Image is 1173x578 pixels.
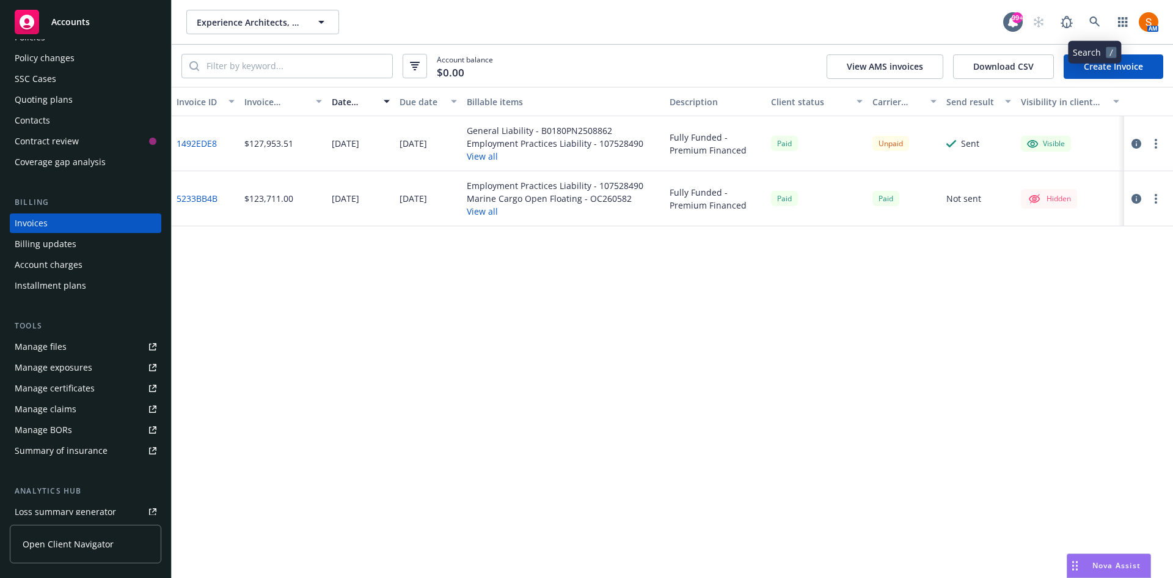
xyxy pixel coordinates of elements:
div: Marine Cargo Open Floating - OC260582 [467,192,643,205]
div: Fully Funded - Premium Financed [670,131,761,157]
span: Account balance [437,54,493,77]
a: Account charges [10,255,161,275]
div: Paid [771,191,798,206]
div: [DATE] [332,192,359,205]
button: Experience Architects, LLC [186,10,339,34]
button: Send result [941,87,1016,116]
div: 99+ [1012,12,1023,23]
button: View all [467,205,643,218]
div: Paid [771,136,798,151]
div: Invoices [15,213,48,233]
div: [DATE] [400,137,427,150]
div: Tools [10,320,161,332]
a: Invoices [10,213,161,233]
a: Loss summary generator [10,502,161,522]
button: Client status [766,87,868,116]
a: Summary of insurance [10,441,161,461]
span: Nova Assist [1092,560,1141,571]
div: [DATE] [400,192,427,205]
button: Invoice ID [172,87,239,116]
button: Date issued [327,87,395,116]
a: Billing updates [10,234,161,254]
button: Invoice amount [239,87,327,116]
div: Installment plans [15,276,86,295]
div: Drag to move [1067,554,1083,577]
div: Manage BORs [15,420,72,440]
div: Billing updates [15,234,76,254]
div: Manage certificates [15,379,95,398]
div: Unpaid [872,136,909,151]
button: Visibility in client dash [1016,87,1124,116]
a: Manage exposures [10,358,161,377]
a: Switch app [1111,10,1135,34]
button: Nova Assist [1067,554,1151,578]
div: Analytics hub [10,485,161,497]
div: Fully Funded - Premium Financed [670,186,761,212]
div: Invoice ID [177,95,221,108]
input: Filter by keyword... [199,54,392,78]
div: Summary of insurance [15,441,108,461]
div: Invoice amount [244,95,309,108]
a: Accounts [10,5,161,39]
div: Send result [946,95,998,108]
div: $127,953.51 [244,137,293,150]
a: Contacts [10,111,161,130]
div: Employment Practices Liability - 107528490 [467,179,643,192]
div: Loss summary generator [15,502,116,522]
div: Contract review [15,132,79,151]
a: Manage BORs [10,420,161,440]
div: Due date [400,95,444,108]
a: Manage files [10,337,161,357]
img: photo [1139,12,1158,32]
span: $0.00 [437,65,464,81]
div: Account charges [15,255,82,275]
div: Carrier status [872,95,924,108]
div: Manage claims [15,399,76,419]
div: Billing [10,196,161,209]
div: Not sent [946,192,981,205]
button: View AMS invoices [827,54,943,79]
a: Installment plans [10,276,161,295]
div: Quoting plans [15,90,73,109]
div: Employment Practices Liability - 107528490 [467,137,643,150]
div: Contacts [15,111,50,130]
a: Quoting plans [10,90,161,109]
div: Sent [961,137,979,150]
button: View all [467,150,643,163]
a: Manage claims [10,399,161,419]
button: Carrier status [868,87,942,116]
div: Description [670,95,761,108]
a: Policy changes [10,48,161,68]
div: $123,711.00 [244,192,293,205]
a: Contract review [10,132,161,151]
a: Start snowing [1026,10,1051,34]
div: Manage exposures [15,358,92,377]
a: 1492EDE8 [177,137,217,150]
span: Experience Architects, LLC [197,16,302,29]
div: Hidden [1027,191,1071,206]
div: Date issued [332,95,376,108]
button: Download CSV [953,54,1054,79]
a: Create Invoice [1064,54,1163,79]
a: SSC Cases [10,69,161,89]
span: Open Client Navigator [23,538,114,550]
div: Visible [1027,138,1065,149]
div: Client status [771,95,849,108]
div: [DATE] [332,137,359,150]
span: Accounts [51,17,90,27]
a: Search [1083,10,1107,34]
div: Manage files [15,337,67,357]
a: Manage certificates [10,379,161,398]
div: Paid [872,191,899,206]
div: General Liability - B0180PN2508862 [467,124,643,137]
svg: Search [189,61,199,71]
a: Coverage gap analysis [10,152,161,172]
button: Billable items [462,87,665,116]
button: Description [665,87,766,116]
a: 5233BB4B [177,192,217,205]
div: Visibility in client dash [1021,95,1106,108]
